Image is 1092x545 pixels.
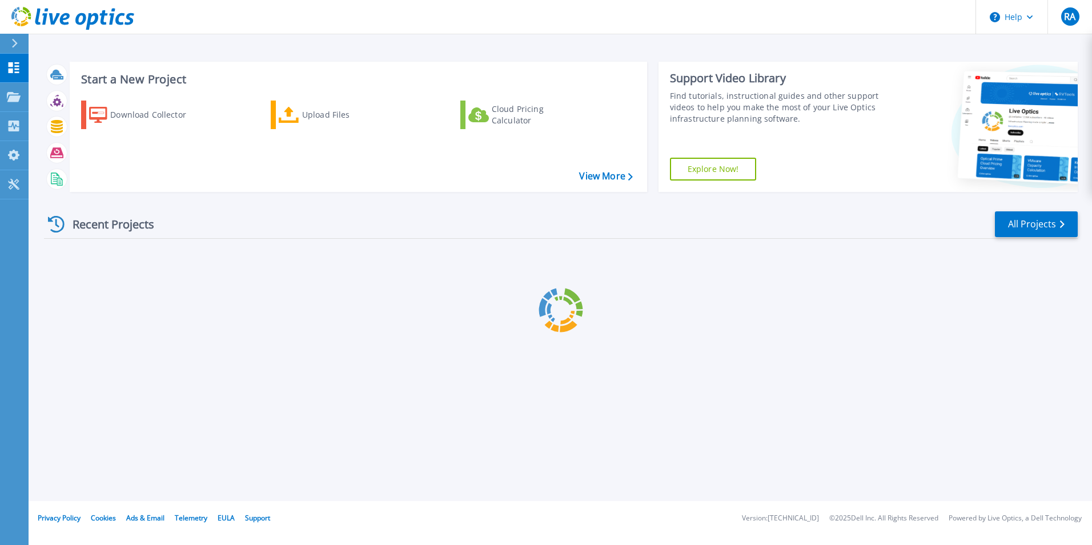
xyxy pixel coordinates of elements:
div: Find tutorials, instructional guides and other support videos to help you make the most of your L... [670,90,884,125]
a: Ads & Email [126,513,164,523]
a: Download Collector [81,101,208,129]
span: RA [1064,12,1075,21]
a: Explore Now! [670,158,757,181]
a: All Projects [995,211,1078,237]
div: Recent Projects [44,210,170,238]
li: Version: [TECHNICAL_ID] [742,515,819,522]
a: View More [579,171,632,182]
div: Cloud Pricing Calculator [492,103,583,126]
li: Powered by Live Optics, a Dell Technology [949,515,1082,522]
a: Support [245,513,270,523]
a: Cloud Pricing Calculator [460,101,588,129]
div: Download Collector [110,103,202,126]
a: Privacy Policy [38,513,81,523]
h3: Start a New Project [81,73,632,86]
li: © 2025 Dell Inc. All Rights Reserved [829,515,938,522]
a: EULA [218,513,235,523]
a: Upload Files [271,101,398,129]
div: Upload Files [302,103,394,126]
a: Cookies [91,513,116,523]
div: Support Video Library [670,71,884,86]
a: Telemetry [175,513,207,523]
